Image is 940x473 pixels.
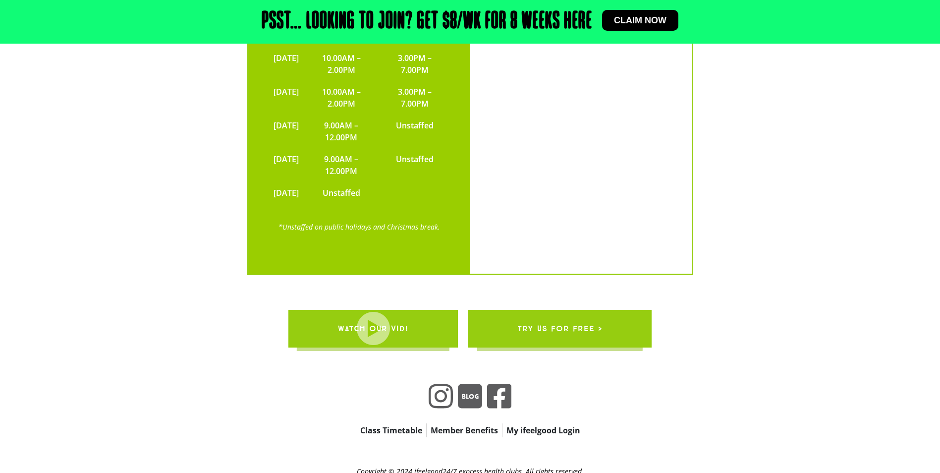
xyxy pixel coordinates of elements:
[278,222,440,232] a: *Unstaffed on public holidays and Christmas break.
[304,148,380,182] td: 9.00AM – 12.00PM
[379,81,450,115] td: 3.00PM – 7.00PM
[269,47,304,81] td: [DATE]
[517,315,602,343] span: try us for free >
[288,310,458,348] a: WATCH OUR VID!
[502,423,584,437] a: My ifeelgood Login
[379,115,450,148] td: Unstaffed
[304,115,380,148] td: 9.00AM – 12.00PM
[379,47,450,81] td: 3.00PM – 7.00PM
[269,115,304,148] td: [DATE]
[338,315,408,343] span: WATCH OUR VID!
[602,10,678,31] a: Claim now
[379,148,450,182] td: Unstaffed
[269,182,304,204] td: [DATE]
[468,310,652,348] a: try us for free >
[269,148,304,182] td: [DATE]
[269,81,304,115] td: [DATE]
[356,423,426,437] a: Class Timetable
[304,47,380,81] td: 10.00AM – 2.00PM
[304,81,380,115] td: 10.00AM – 2.00PM
[427,423,502,437] a: Member Benefits
[304,182,380,204] td: Unstaffed
[262,10,592,34] h2: Psst… Looking to join? Get $8/wk for 8 weeks here
[614,16,666,25] span: Claim now
[302,423,639,437] nav: apbct__label_id__gravity_form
